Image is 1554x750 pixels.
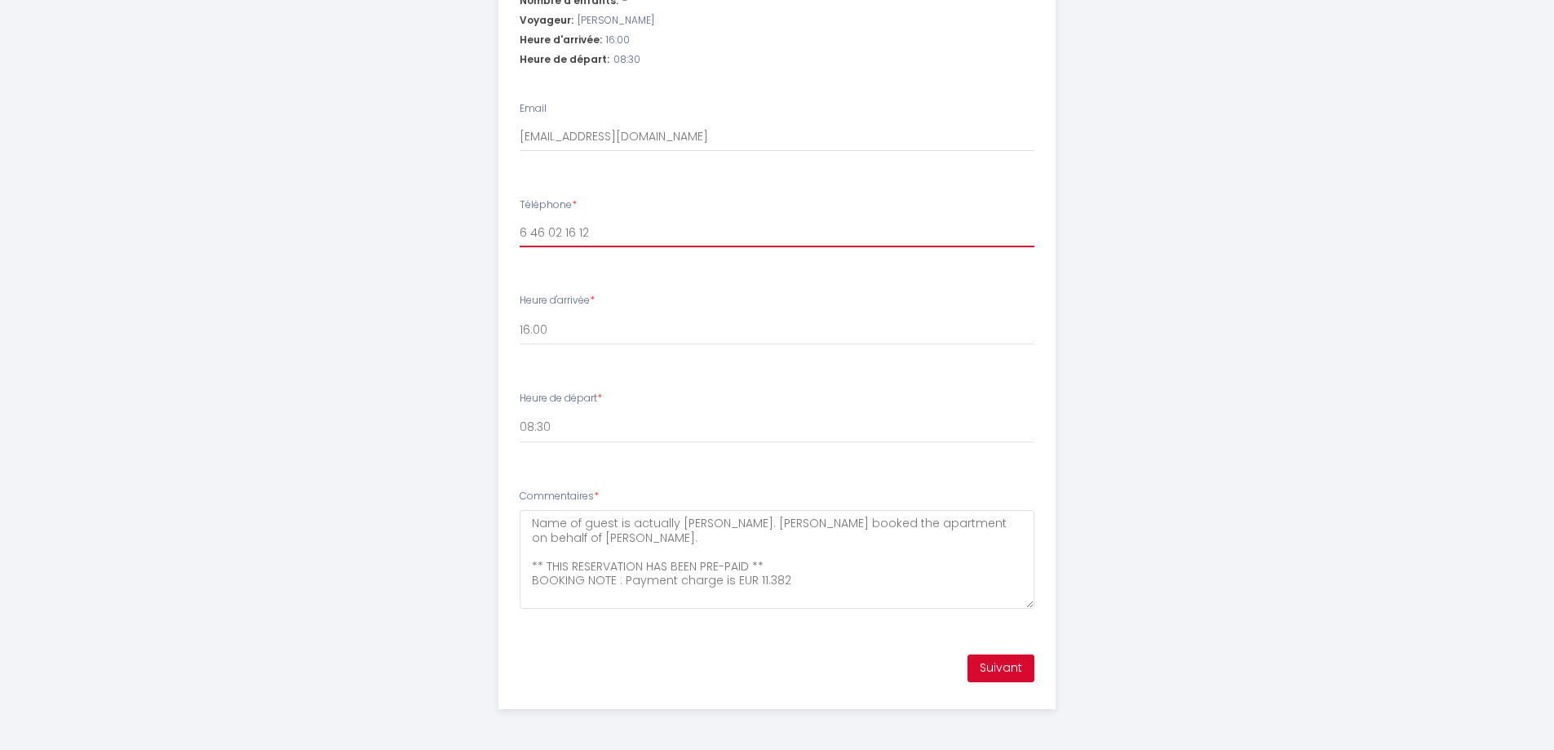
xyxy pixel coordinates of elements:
[520,52,609,68] span: Heure de départ:
[520,101,547,117] label: Email
[613,52,640,68] span: 08:30
[520,489,599,504] label: Commentaires
[520,293,595,308] label: Heure d'arrivée
[967,655,1034,682] button: Suivant
[606,33,630,48] span: 16:00
[520,33,602,48] span: Heure d'arrivée:
[520,391,602,406] label: Heure de départ
[578,13,654,29] span: [PERSON_NAME]
[520,197,577,213] label: Téléphone
[520,13,573,29] span: Voyageur:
